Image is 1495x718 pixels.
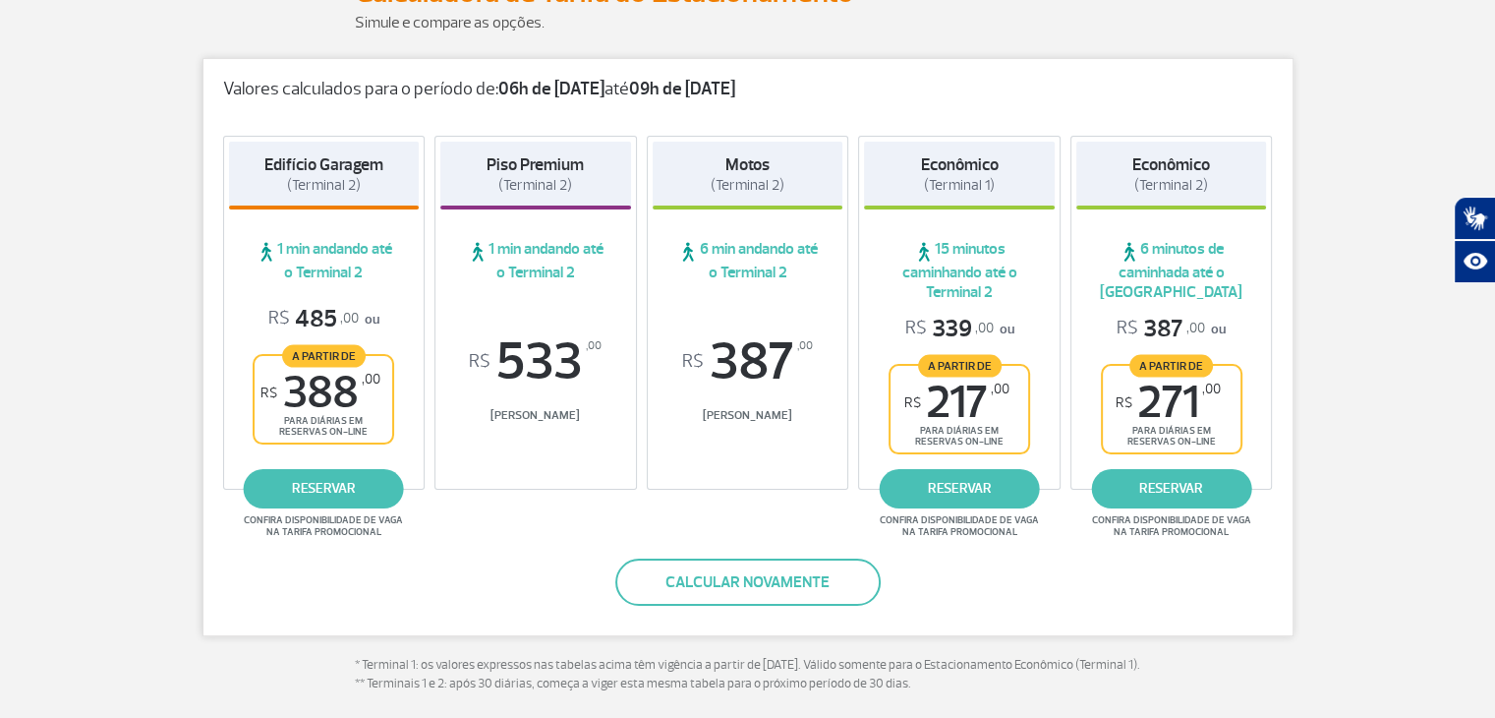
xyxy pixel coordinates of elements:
span: para diárias em reservas on-line [271,415,375,438]
p: ou [1117,314,1226,344]
span: A partir de [282,344,366,367]
strong: 06h de [DATE] [498,78,604,100]
span: [PERSON_NAME] [440,408,631,423]
p: Valores calculados para o período de: até [223,79,1273,100]
sup: R$ [682,351,704,373]
p: Simule e compare as opções. [355,11,1141,34]
sup: R$ [260,385,277,401]
span: 339 [905,314,994,344]
span: 387 [653,335,843,389]
strong: Econômico [1132,154,1210,175]
strong: 09h de [DATE] [629,78,735,100]
span: (Terminal 2) [498,176,572,195]
span: [PERSON_NAME] [653,408,843,423]
span: 1 min andando até o Terminal 2 [229,239,420,282]
p: ou [268,304,379,334]
strong: Motos [725,154,770,175]
span: A partir de [918,354,1002,377]
span: 1 min andando até o Terminal 2 [440,239,631,282]
sup: ,00 [586,335,602,357]
a: reservar [244,469,404,509]
sup: ,00 [797,335,813,357]
span: 387 [1117,314,1205,344]
span: 6 minutos de caminhada até o [GEOGRAPHIC_DATA] [1076,239,1267,302]
span: 217 [904,381,1009,425]
span: 271 [1116,381,1221,425]
span: 6 min andando até o Terminal 2 [653,239,843,282]
sup: R$ [1116,394,1132,411]
button: Calcular novamente [615,559,881,606]
p: * Terminal 1: os valores expressos nas tabelas acima têm vigência a partir de [DATE]. Válido some... [355,656,1141,694]
span: 485 [268,304,359,334]
span: (Terminal 2) [1134,176,1208,195]
p: ou [905,314,1014,344]
a: reservar [880,469,1040,509]
button: Abrir recursos assistivos. [1454,240,1495,283]
strong: Piso Premium [487,154,584,175]
span: (Terminal 2) [287,176,361,195]
span: para diárias em reservas on-line [1120,425,1224,448]
span: 388 [260,371,380,415]
span: A partir de [1129,354,1213,377]
strong: Econômico [921,154,999,175]
strong: Edifício Garagem [264,154,383,175]
span: (Terminal 1) [924,176,995,195]
sup: R$ [469,351,490,373]
span: 533 [440,335,631,389]
span: 15 minutos caminhando até o Terminal 2 [864,239,1055,302]
button: Abrir tradutor de língua de sinais. [1454,197,1495,240]
span: Confira disponibilidade de vaga na tarifa promocional [241,514,406,538]
span: Confira disponibilidade de vaga na tarifa promocional [1089,514,1254,538]
span: (Terminal 2) [711,176,784,195]
sup: ,00 [1202,381,1221,397]
a: reservar [1091,469,1251,509]
span: Confira disponibilidade de vaga na tarifa promocional [877,514,1042,538]
sup: R$ [904,394,921,411]
span: para diárias em reservas on-line [907,425,1011,448]
sup: ,00 [991,381,1009,397]
sup: ,00 [362,371,380,388]
div: Plugin de acessibilidade da Hand Talk. [1454,197,1495,283]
